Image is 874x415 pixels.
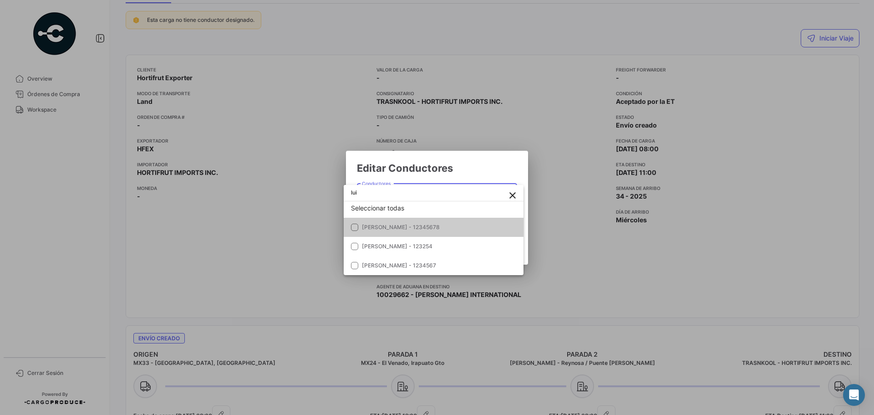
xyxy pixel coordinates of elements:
input: dropdown search [344,184,523,201]
span: [PERSON_NAME] - 12345678 [362,224,440,231]
div: Abrir Intercom Messenger [843,384,865,406]
span: [PERSON_NAME] - 123254 [362,243,432,250]
div: Seleccionar todas [344,199,523,218]
span: [PERSON_NAME] - 1234567 [362,262,436,269]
